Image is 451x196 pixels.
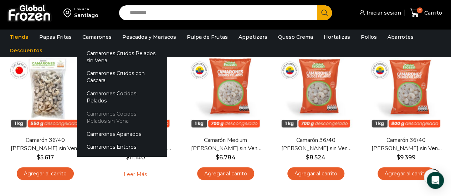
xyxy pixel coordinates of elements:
[317,5,332,20] button: Search button
[77,107,167,128] a: Camarones Cocidos Pelados sin Vena
[216,154,219,161] span: $
[235,30,271,44] a: Appetizers
[427,172,444,189] div: Open Intercom Messenger
[6,30,32,44] a: Tienda
[126,154,129,161] span: $
[9,136,81,153] a: Camarón 36/40 [PERSON_NAME] sin Vena – Bronze – Caja 10 kg
[79,30,115,44] a: Camarones
[396,154,415,161] bdi: 9.399
[77,47,167,67] a: Camarones Crudos Pelados sin Vena
[306,154,326,161] bdi: 8.524
[190,136,261,153] a: Camarón Medium [PERSON_NAME] sin Vena – Silver – Caja 10 kg
[280,136,352,153] a: Camarón 36/40 [PERSON_NAME] sin Vena – Silver – Caja 10 kg
[126,154,145,161] bdi: 11.140
[6,44,46,57] a: Descuentos
[77,127,167,141] a: Camarones Apanados
[63,7,74,19] img: address-field-icon.svg
[417,7,422,13] span: 0
[287,167,344,180] a: Agregar al carrito: “Camarón 36/40 Crudo Pelado sin Vena - Silver - Caja 10 kg”
[365,9,401,16] span: Iniciar sesión
[408,5,444,21] a: 0 Carrito
[358,6,401,20] a: Iniciar sesión
[357,30,380,44] a: Pollos
[183,30,231,44] a: Pulpa de Frutas
[77,67,167,87] a: Camarones Crudos con Cáscara
[396,154,400,161] span: $
[37,154,40,161] span: $
[17,167,74,180] a: Agregar al carrito: “Camarón 36/40 Crudo Pelado sin Vena - Bronze - Caja 10 kg”
[370,136,442,153] a: Camarón 36/40 [PERSON_NAME] sin Vena – Gold – Caja 10 kg
[77,87,167,107] a: Camarones Cocidos Pelados
[384,30,417,44] a: Abarrotes
[74,7,98,12] div: Enviar a
[422,9,442,16] span: Carrito
[320,30,354,44] a: Hortalizas
[74,12,98,19] div: Santiago
[113,167,158,182] a: Leé más sobre “Camarón 36/40 Crudo Pelado sin Vena - Super Prime - Caja 10 kg”
[306,154,309,161] span: $
[36,30,75,44] a: Papas Fritas
[37,154,54,161] bdi: 5.617
[378,167,435,180] a: Agregar al carrito: “Camarón 36/40 Crudo Pelado sin Vena - Gold - Caja 10 kg”
[77,141,167,154] a: Camarones Enteros
[216,154,236,161] bdi: 6.784
[275,30,317,44] a: Queso Crema
[119,30,180,44] a: Pescados y Mariscos
[197,167,254,180] a: Agregar al carrito: “Camarón Medium Crudo Pelado sin Vena - Silver - Caja 10 kg”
